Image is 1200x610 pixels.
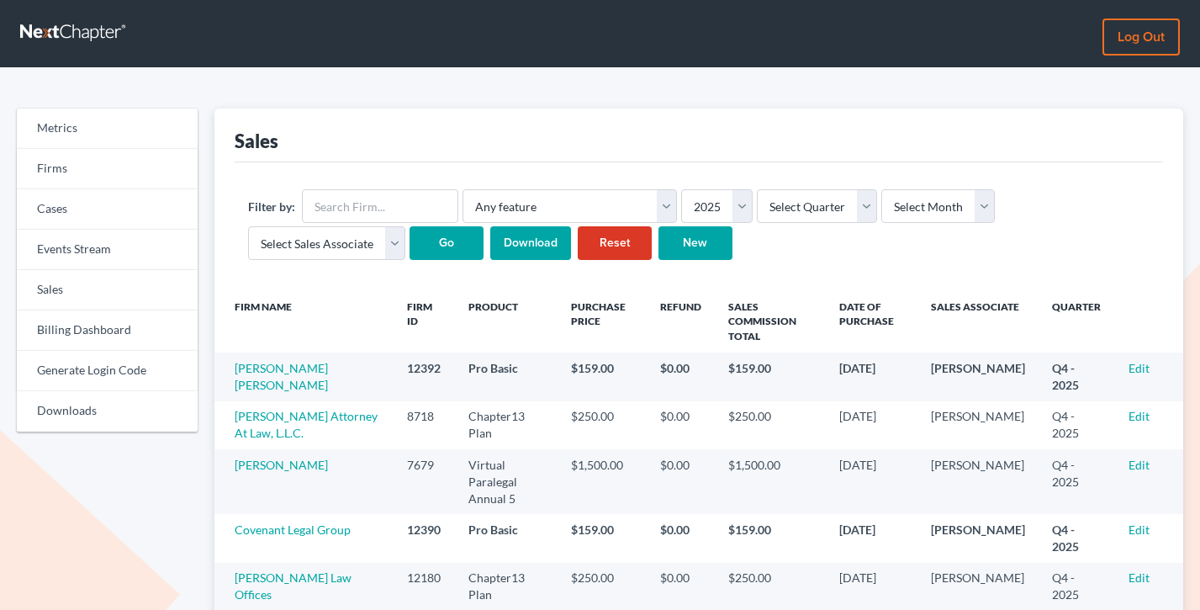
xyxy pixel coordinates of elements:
[490,226,571,260] input: Download
[235,522,351,537] a: Covenant Legal Group
[235,361,328,392] a: [PERSON_NAME] [PERSON_NAME]
[1039,449,1115,514] td: Q4 - 2025
[394,353,455,400] td: 12392
[826,290,917,353] th: Date of Purchase
[578,226,652,260] a: Reset
[647,401,715,449] td: $0.00
[715,449,826,514] td: $1,500.00
[658,226,732,260] a: New
[1039,353,1115,400] td: Q4 - 2025
[715,401,826,449] td: $250.00
[826,401,917,449] td: [DATE]
[235,458,328,472] a: [PERSON_NAME]
[410,226,484,260] input: Go
[394,401,455,449] td: 8718
[917,401,1039,449] td: [PERSON_NAME]
[826,514,917,562] td: [DATE]
[17,149,198,189] a: Firms
[17,109,198,149] a: Metrics
[715,353,826,400] td: $159.00
[558,290,647,353] th: Purchase Price
[235,570,352,602] a: [PERSON_NAME] Law Offices
[1129,409,1150,423] a: Edit
[558,449,647,514] td: $1,500.00
[394,290,455,353] th: Firm ID
[455,514,558,562] td: Pro Basic
[1129,458,1150,472] a: Edit
[17,391,198,432] a: Downloads
[826,353,917,400] td: [DATE]
[1129,570,1150,585] a: Edit
[455,290,558,353] th: Product
[455,449,558,514] td: Virtual Paralegal Annual 5
[17,270,198,310] a: Sales
[17,230,198,270] a: Events Stream
[558,514,647,562] td: $159.00
[715,514,826,562] td: $159.00
[302,189,458,223] input: Search Firm...
[394,449,455,514] td: 7679
[826,449,917,514] td: [DATE]
[17,310,198,351] a: Billing Dashboard
[558,353,647,400] td: $159.00
[248,198,295,215] label: Filter by:
[1039,514,1115,562] td: Q4 - 2025
[455,353,558,400] td: Pro Basic
[455,401,558,449] td: Chapter13 Plan
[235,129,278,153] div: Sales
[1129,361,1150,375] a: Edit
[647,353,715,400] td: $0.00
[235,409,378,440] a: [PERSON_NAME] Attorney At Law, L.L.C.
[1039,290,1115,353] th: Quarter
[214,290,394,353] th: Firm Name
[1102,19,1180,56] a: Log out
[917,449,1039,514] td: [PERSON_NAME]
[715,290,826,353] th: Sales Commission Total
[647,449,715,514] td: $0.00
[1039,401,1115,449] td: Q4 - 2025
[647,290,715,353] th: Refund
[917,353,1039,400] td: [PERSON_NAME]
[647,514,715,562] td: $0.00
[917,514,1039,562] td: [PERSON_NAME]
[917,290,1039,353] th: Sales Associate
[558,401,647,449] td: $250.00
[1129,522,1150,537] a: Edit
[17,351,198,391] a: Generate Login Code
[394,514,455,562] td: 12390
[17,189,198,230] a: Cases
